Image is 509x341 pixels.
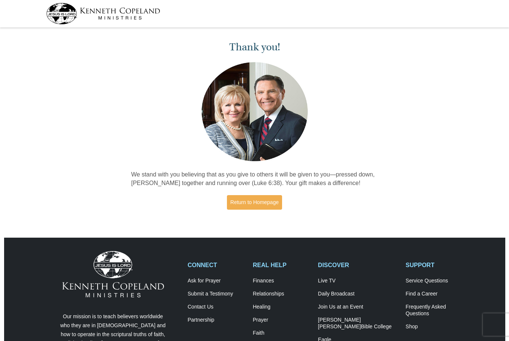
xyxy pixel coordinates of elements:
a: Return to Homepage [227,195,282,210]
h2: CONNECT [188,262,245,269]
h1: Thank you! [131,41,378,53]
h2: DISCOVER [318,262,398,269]
a: Frequently AskedQuestions [406,304,463,317]
a: Healing [253,304,310,310]
a: Submit a Testimony [188,291,245,297]
a: [PERSON_NAME] [PERSON_NAME]Bible College [318,317,398,330]
a: Relationships [253,291,310,297]
span: Bible College [361,323,392,329]
a: Service Questions [406,278,463,284]
a: Daily Broadcast [318,291,398,297]
p: We stand with you believing that as you give to others it will be given to you—pressed down, [PER... [131,170,378,188]
a: Finances [253,278,310,284]
h2: REAL HELP [253,262,310,269]
img: kcm-header-logo.svg [46,3,160,24]
img: Kenneth and Gloria [200,60,310,163]
a: Partnership [188,317,245,323]
a: Shop [406,323,463,330]
a: Faith [253,330,310,337]
a: Live TV [318,278,398,284]
a: Ask for Prayer [188,278,245,284]
a: Find a Career [406,291,463,297]
a: Prayer [253,317,310,323]
h2: SUPPORT [406,262,463,269]
img: Kenneth Copeland Ministries [62,251,164,297]
a: Join Us at an Event [318,304,398,310]
a: Contact Us [188,304,245,310]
